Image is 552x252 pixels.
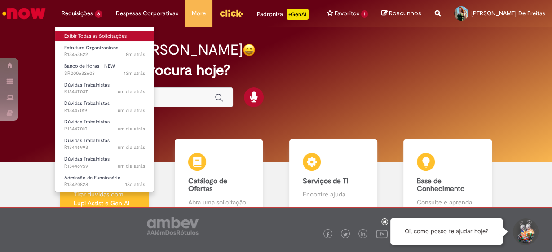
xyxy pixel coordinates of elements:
a: Exibir Todas as Solicitações [55,31,154,41]
a: Aberto R13453522 : Estrutura Organizacional [55,43,154,60]
time: 26/08/2025 09:32:34 [118,126,145,132]
span: Despesas Corporativas [116,9,178,18]
a: Catálogo de Ofertas Abra uma solicitação [162,139,276,217]
img: click_logo_yellow_360x200.png [219,6,243,20]
span: Dúvidas Trabalhistas [64,82,110,88]
p: Abra uma solicitação [188,198,250,207]
img: logo_footer_youtube.png [376,228,388,239]
span: 13d atrás [125,181,145,188]
span: 1 [361,10,368,18]
p: Encontre ajuda [303,190,364,199]
span: 13m atrás [124,70,145,77]
span: More [192,9,206,18]
span: R13447037 [64,88,145,96]
a: Aberto R13447019 : Dúvidas Trabalhistas [55,99,154,115]
span: Dúvidas Trabalhistas [64,100,110,107]
a: Serviços de TI Encontre ajuda [276,139,391,217]
p: Consulte e aprenda [417,198,478,207]
time: 26/08/2025 09:29:40 [118,144,145,151]
span: Admissão de Funcionário [64,174,121,181]
time: 26/08/2025 09:34:23 [118,107,145,114]
span: 8m atrás [126,51,145,58]
span: Requisições [62,9,93,18]
a: Aberto R13446993 : Dúvidas Trabalhistas [55,136,154,152]
img: logo_footer_ambev_rotulo_gray.png [147,217,199,235]
b: Base de Conhecimento [417,177,464,194]
p: +GenAi [287,9,309,20]
span: R13453522 [64,51,145,58]
span: um dia atrás [118,88,145,95]
span: Rascunhos [389,9,421,17]
b: Serviços de TI [303,177,349,186]
span: Dúvidas Trabalhistas [64,156,110,162]
span: R13420828 [64,181,145,188]
span: 8 [95,10,102,18]
time: 15/08/2025 13:41:10 [125,181,145,188]
span: R13446959 [64,163,145,170]
time: 27/08/2025 16:21:02 [126,51,145,58]
div: Oi, como posso te ajudar hoje? [390,218,503,245]
img: happy-face.png [243,43,256,56]
span: [PERSON_NAME] De Freitas [471,9,545,17]
img: ServiceNow [1,4,47,22]
span: um dia atrás [118,126,145,132]
span: R13447019 [64,107,145,114]
span: R13446993 [64,144,145,151]
span: um dia atrás [118,163,145,169]
time: 26/08/2025 09:36:35 [118,88,145,95]
div: Padroniza [257,9,309,20]
ul: Requisições [55,27,154,192]
span: Estrutura Organizacional [64,44,119,51]
span: Dúvidas Trabalhistas [64,137,110,144]
span: Banco de Horas - NEW [64,63,115,70]
a: Aberto R13446959 : Dúvidas Trabalhistas [55,154,154,171]
span: R13447010 [64,126,145,133]
a: Aberto SR000532603 : Banco de Horas - NEW [55,61,154,78]
a: Tirar dúvidas Tirar dúvidas com Lupi Assist e Gen Ai [47,139,162,217]
b: Catálogo de Ofertas [188,177,227,194]
img: logo_footer_linkedin.png [361,232,366,237]
span: Dúvidas Trabalhistas [64,118,110,125]
p: Tirar dúvidas com Lupi Assist e Gen Ai [74,190,135,208]
button: Iniciar Conversa de Suporte [512,218,539,245]
time: 27/08/2025 16:16:32 [124,70,145,77]
span: Favoritos [335,9,359,18]
a: Aberto R13447010 : Dúvidas Trabalhistas [55,117,154,134]
a: Rascunhos [381,9,421,18]
a: Base de Conhecimento Consulte e aprenda [390,139,505,217]
a: Aberto R13447037 : Dúvidas Trabalhistas [55,80,154,97]
span: um dia atrás [118,144,145,151]
time: 26/08/2025 09:23:04 [118,163,145,169]
h2: O que você procura hoje? [61,62,492,78]
a: Aberto R13420828 : Admissão de Funcionário [55,173,154,190]
span: SR000532603 [64,70,145,77]
span: um dia atrás [118,107,145,114]
img: logo_footer_twitter.png [343,232,348,237]
img: logo_footer_facebook.png [326,232,330,237]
